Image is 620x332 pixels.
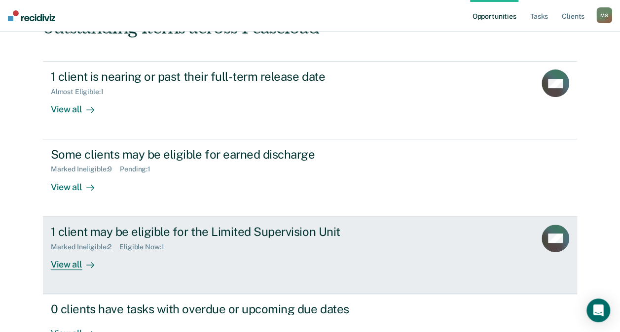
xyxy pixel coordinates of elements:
[586,299,610,322] div: Open Intercom Messenger
[51,302,397,316] div: 0 clients have tasks with overdue or upcoming due dates
[43,61,577,139] a: 1 client is nearing or past their full-term release dateAlmost Eligible:1View all
[51,165,120,173] div: Marked Ineligible : 9
[51,96,106,115] div: View all
[51,69,397,84] div: 1 client is nearing or past their full-term release date
[8,10,55,21] img: Recidiviz
[596,7,612,23] button: MS
[596,7,612,23] div: M S
[120,165,158,173] div: Pending : 1
[51,243,119,251] div: Marked Ineligible : 2
[51,225,397,239] div: 1 client may be eligible for the Limited Supervision Unit
[43,139,577,217] a: Some clients may be eligible for earned dischargeMarked Ineligible:9Pending:1View all
[43,217,577,294] a: 1 client may be eligible for the Limited Supervision UnitMarked Ineligible:2Eligible Now:1View all
[51,173,106,193] div: View all
[51,251,106,270] div: View all
[51,147,397,162] div: Some clients may be eligible for earned discharge
[119,243,172,251] div: Eligible Now : 1
[51,88,111,96] div: Almost Eligible : 1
